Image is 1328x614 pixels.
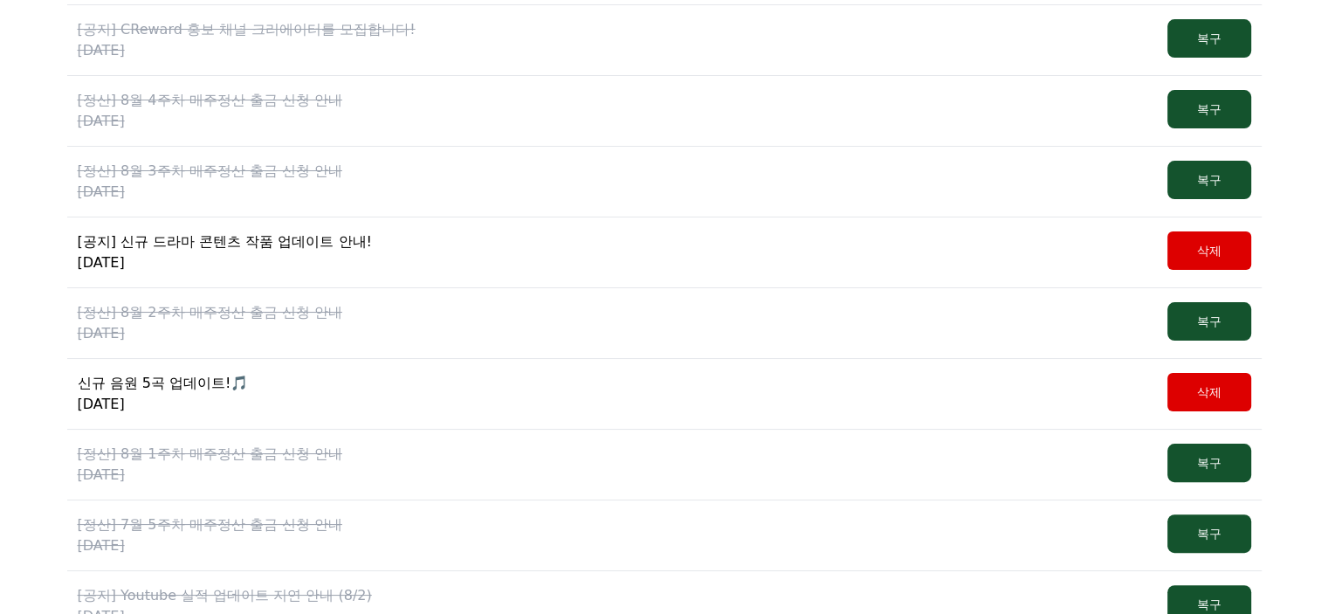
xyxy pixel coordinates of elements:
[1171,596,1248,613] div: 복구
[1171,525,1248,542] div: 복구
[78,373,249,415] a: 신규 음원 5곡 업데이트!🎵 [DATE]
[145,517,196,531] span: Messages
[225,490,335,534] a: Settings
[78,514,342,535] p: [정산] 7월 5주차 매주정산 출금 신청 안내
[1167,514,1251,553] button: 복구
[1171,171,1248,189] div: 복구
[1167,231,1251,270] button: 삭제
[78,182,342,203] p: [DATE]
[78,444,342,486] a: [정산] 8월 1주차 매주정산 출금 신청 안내 [DATE]
[1171,30,1248,47] div: 복구
[78,90,342,111] p: [정산] 8월 4주차 매주정산 출금 신청 안내
[45,516,75,530] span: Home
[1171,383,1248,401] div: 삭제
[1167,90,1251,128] button: 복구
[78,231,372,273] a: [공지] 신규 드라마 콘텐츠 작품 업데이트 안내! [DATE]
[78,111,342,132] p: [DATE]
[1167,373,1251,411] button: 삭제
[78,514,342,556] a: [정산] 7월 5주차 매주정산 출금 신청 안내 [DATE]
[78,161,342,203] a: [정산] 8월 3주차 매주정산 출금 신청 안내 [DATE]
[78,585,372,606] p: [공지] Youtube 실적 업데이트 지연 안내 (8/2)
[78,323,342,344] p: [DATE]
[1167,302,1251,341] button: 복구
[78,19,416,61] a: [공지] CReward 홍보 채널 크리에이터를 모집합니다! [DATE]
[78,161,342,182] p: [정산] 8월 3주차 매주정산 출금 신청 안내
[78,465,342,486] p: [DATE]
[78,394,249,415] p: [DATE]
[78,40,416,61] p: [DATE]
[5,490,115,534] a: Home
[78,252,372,273] p: [DATE]
[115,490,225,534] a: Messages
[1171,454,1248,472] div: 복구
[78,302,342,323] p: [정산] 8월 2주차 매주정산 출금 신청 안내
[78,535,342,556] p: [DATE]
[78,231,372,252] p: [공지] 신규 드라마 콘텐츠 작품 업데이트 안내!
[78,373,249,394] p: 신규 음원 5곡 업데이트!🎵
[1167,444,1251,482] button: 복구
[1167,161,1251,199] button: 복구
[78,302,342,344] a: [정산] 8월 2주차 매주정산 출금 신청 안내 [DATE]
[258,516,301,530] span: Settings
[78,444,342,465] p: [정산] 8월 1주차 매주정산 출금 신청 안내
[1171,313,1248,330] div: 복구
[1171,242,1248,259] div: 삭제
[78,90,342,132] a: [정산] 8월 4주차 매주정산 출금 신청 안내 [DATE]
[1171,100,1248,118] div: 복구
[1167,19,1251,58] button: 복구
[78,19,416,40] p: [공지] CReward 홍보 채널 크리에이터를 모집합니다!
